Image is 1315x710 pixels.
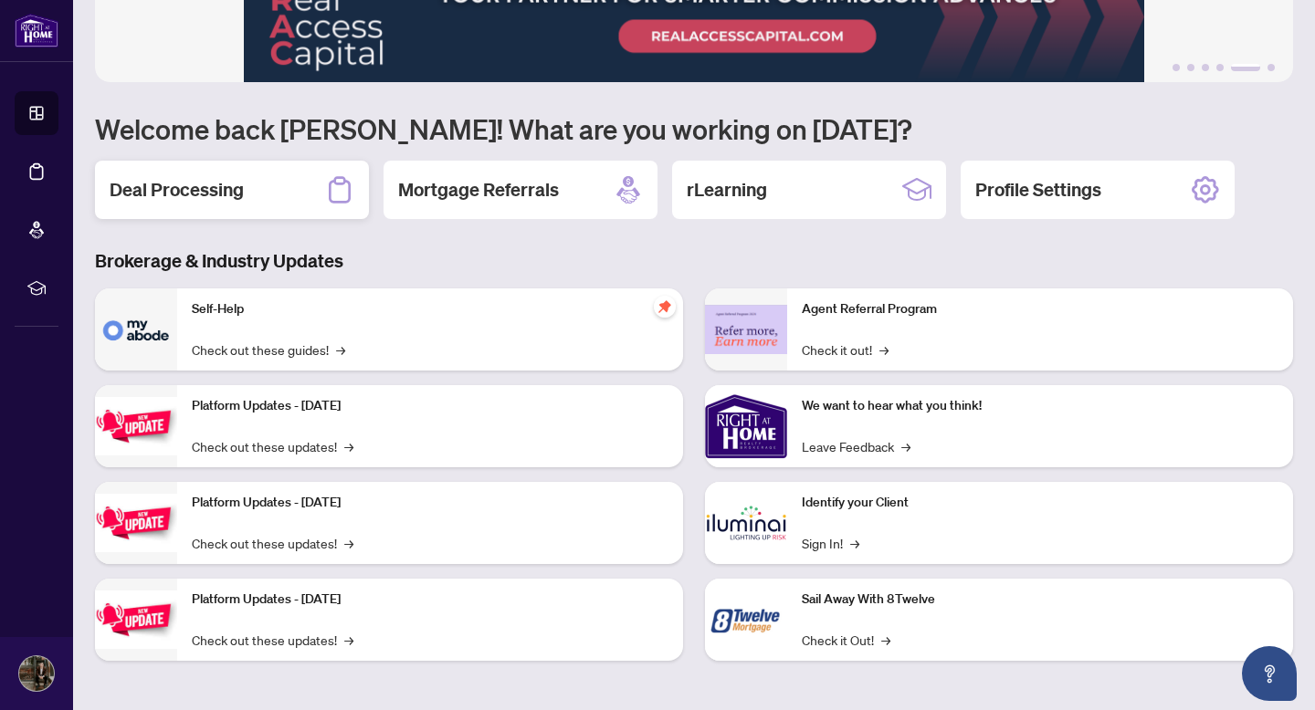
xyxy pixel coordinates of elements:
[705,579,787,661] img: Sail Away With 8Twelve
[1202,64,1209,71] button: 3
[881,630,890,650] span: →
[1242,646,1297,701] button: Open asap
[802,533,859,553] a: Sign In!→
[344,630,353,650] span: →
[344,436,353,456] span: →
[901,436,910,456] span: →
[802,590,1278,610] p: Sail Away With 8Twelve
[192,630,353,650] a: Check out these updates!→
[802,436,910,456] a: Leave Feedback→
[975,177,1101,203] h2: Profile Settings
[192,339,345,360] a: Check out these guides!→
[802,396,1278,416] p: We want to hear what you think!
[344,533,353,553] span: →
[1173,64,1180,71] button: 1
[192,493,668,513] p: Platform Updates - [DATE]
[705,305,787,355] img: Agent Referral Program
[802,630,890,650] a: Check it Out!→
[802,299,1278,319] p: Agent Referral Program
[110,177,244,203] h2: Deal Processing
[95,397,177,454] img: Platform Updates - July 21, 2025
[687,177,767,203] h2: rLearning
[192,533,353,553] a: Check out these updates!→
[879,339,889,360] span: →
[398,177,559,203] h2: Mortgage Referrals
[850,533,859,553] span: →
[192,436,353,456] a: Check out these updates!→
[1187,64,1194,71] button: 2
[705,482,787,564] img: Identify your Client
[95,288,177,371] img: Self-Help
[705,385,787,467] img: We want to hear what you think!
[336,339,345,360] span: →
[95,494,177,551] img: Platform Updates - July 8, 2025
[192,396,668,416] p: Platform Updates - [DATE]
[95,111,1293,146] h1: Welcome back [PERSON_NAME]! What are you working on [DATE]?
[802,339,889,360] a: Check it out!→
[1231,64,1260,71] button: 5
[1216,64,1224,71] button: 4
[1268,64,1275,71] button: 6
[95,248,1293,274] h3: Brokerage & Industry Updates
[15,14,58,47] img: logo
[192,590,668,610] p: Platform Updates - [DATE]
[192,299,668,319] p: Self-Help
[19,656,54,691] img: Profile Icon
[802,493,1278,513] p: Identify your Client
[654,296,676,318] span: pushpin
[95,590,177,648] img: Platform Updates - June 23, 2025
